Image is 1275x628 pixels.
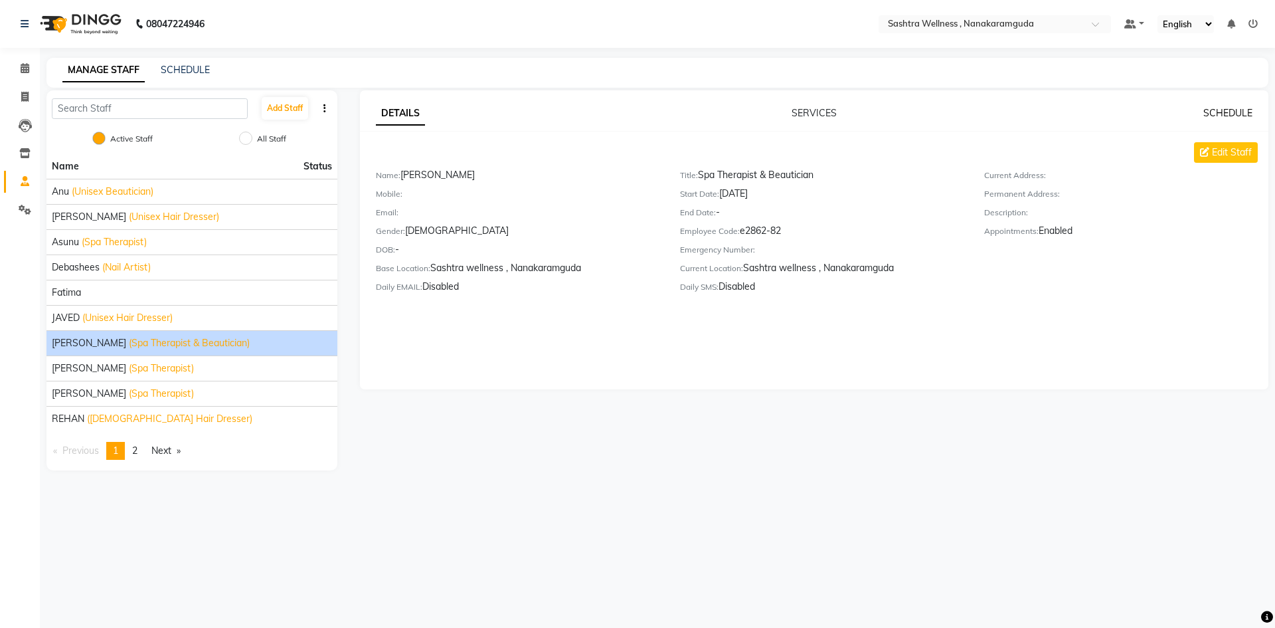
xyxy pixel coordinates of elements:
label: Title: [680,169,698,181]
span: Fatima [52,286,81,300]
span: (Nail Artist) [102,261,151,274]
span: (Unisex Hair Dresser) [129,210,219,224]
span: (Spa Therapist) [129,387,194,401]
label: Daily EMAIL: [376,281,422,293]
span: (Spa Therapist) [129,362,194,375]
span: Asunu [52,235,79,249]
div: Disabled [376,280,660,298]
label: End Date: [680,207,716,219]
label: DOB: [376,244,395,256]
label: Name: [376,169,400,181]
span: 1 [113,445,118,457]
label: Email: [376,207,398,219]
div: - [376,243,660,261]
span: (Spa Therapist) [82,235,147,249]
input: Search Staff [52,98,248,119]
nav: Pagination [46,442,337,460]
label: Permanent Address: [984,188,1060,200]
label: Current Address: [984,169,1046,181]
label: Daily SMS: [680,281,719,293]
label: Employee Code: [680,225,740,237]
div: [DEMOGRAPHIC_DATA] [376,224,660,243]
div: e2862-82 [680,224,964,243]
div: Disabled [680,280,964,298]
span: ([DEMOGRAPHIC_DATA] Hair Dresser) [87,412,252,426]
button: Add Staff [262,97,308,120]
label: Current Location: [680,262,743,274]
span: Anu [52,185,69,199]
label: All Staff [257,133,286,145]
span: Edit Staff [1212,146,1252,159]
span: REHAN [52,412,84,426]
label: Description: [984,207,1028,219]
div: Spa Therapist & Beautician [680,168,964,187]
div: - [680,205,964,224]
label: Base Location: [376,262,430,274]
a: MANAGE STAFF [62,58,145,82]
div: Enabled [984,224,1268,243]
label: Active Staff [110,133,153,145]
label: Gender: [376,225,405,237]
a: DETAILS [376,102,425,126]
span: (Spa Therapist & Beautician) [129,336,250,350]
span: [PERSON_NAME] [52,336,126,350]
span: Previous [62,445,99,457]
span: [PERSON_NAME] [52,362,126,375]
span: (Unisex Hair Dresser) [82,311,173,325]
span: (Unisex Beautician) [72,185,153,199]
label: Mobile: [376,188,402,200]
img: logo [34,5,125,43]
b: 08047224946 [146,5,205,43]
div: [PERSON_NAME] [376,168,660,187]
label: Start Date: [680,188,719,200]
div: Sashtra wellness , Nanakaramguda [376,261,660,280]
a: SCHEDULE [161,64,210,76]
div: [DATE] [680,187,964,205]
span: 2 [132,445,137,457]
span: Name [52,160,79,172]
a: SCHEDULE [1203,107,1252,119]
span: Status [303,159,332,173]
div: Sashtra wellness , Nanakaramguda [680,261,964,280]
span: JAVED [52,311,80,325]
label: Emergency Number: [680,244,755,256]
a: Next [145,442,187,460]
a: SERVICES [792,107,837,119]
span: Debashees [52,261,100,274]
button: Edit Staff [1194,142,1258,163]
span: [PERSON_NAME] [52,387,126,401]
label: Appointments: [984,225,1039,237]
span: [PERSON_NAME] [52,210,126,224]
